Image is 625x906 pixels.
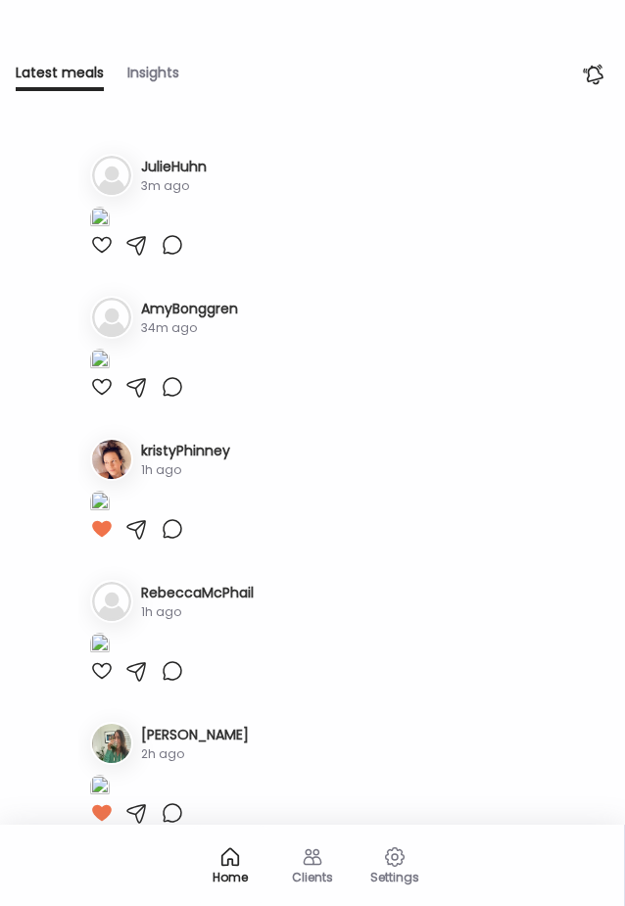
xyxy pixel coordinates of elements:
[16,63,104,91] div: Latest meals
[141,177,207,195] div: 3m ago
[92,724,131,763] img: avatars%2FxvN8wPFGbOWQt2Rz1ep9P5hlZWn1
[92,440,131,479] img: avatars%2FgDaZnJ9TIrNOaQRanvqWLlQTNBc2
[92,582,131,621] img: bg-avatar-default.svg
[90,633,110,659] img: images%2FL91mXFJC2rU39wVKxTsEP5GXz8y1%2FtAFd0YkAHlfAYoeDQ9fy%2FShS4rIuf8eVPifmiGdHR_1080
[141,319,238,337] div: 34m ago
[92,298,131,337] img: bg-avatar-default.svg
[92,156,131,195] img: bg-avatar-default.svg
[90,491,110,517] img: images%2FgDaZnJ9TIrNOaQRanvqWLlQTNBc2%2FarGY5Fn6xhQattZsT16c%2FsYNE5olA1mIlfxg3r3Ku_1080
[141,461,230,479] div: 1h ago
[195,871,265,883] div: Home
[277,871,348,883] div: Clients
[141,299,238,319] h3: AmyBonggren
[90,207,110,233] img: images%2F3iU1ZTJlxpd1raEtyW30mEHtj9I2%2F57XzcVVWtSfyTEvJmavt%2Fs0peclmCbhzjoh9iIp1n_1080
[141,583,254,603] h3: RebeccaMcPhail
[141,157,207,177] h3: JulieHuhn
[360,871,430,883] div: Settings
[90,349,110,375] img: images%2FBvyr7jzBOphevoT43Wds1JR7Rg93%2FuYETSOrC5Dfw2dHxU5dF%2FhNhfDQmgqvDKeSa6INZp_1080
[127,63,179,91] div: Insights
[141,745,249,763] div: 2h ago
[141,725,249,745] h3: [PERSON_NAME]
[141,441,230,461] h3: kristyPhinney
[90,775,110,801] img: images%2FxvN8wPFGbOWQt2Rz1ep9P5hlZWn1%2FkYoKOr8XY7hxxo9RIsUY%2FGQLUUwcavefKdCIuhSJl_1080
[141,603,254,621] div: 1h ago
